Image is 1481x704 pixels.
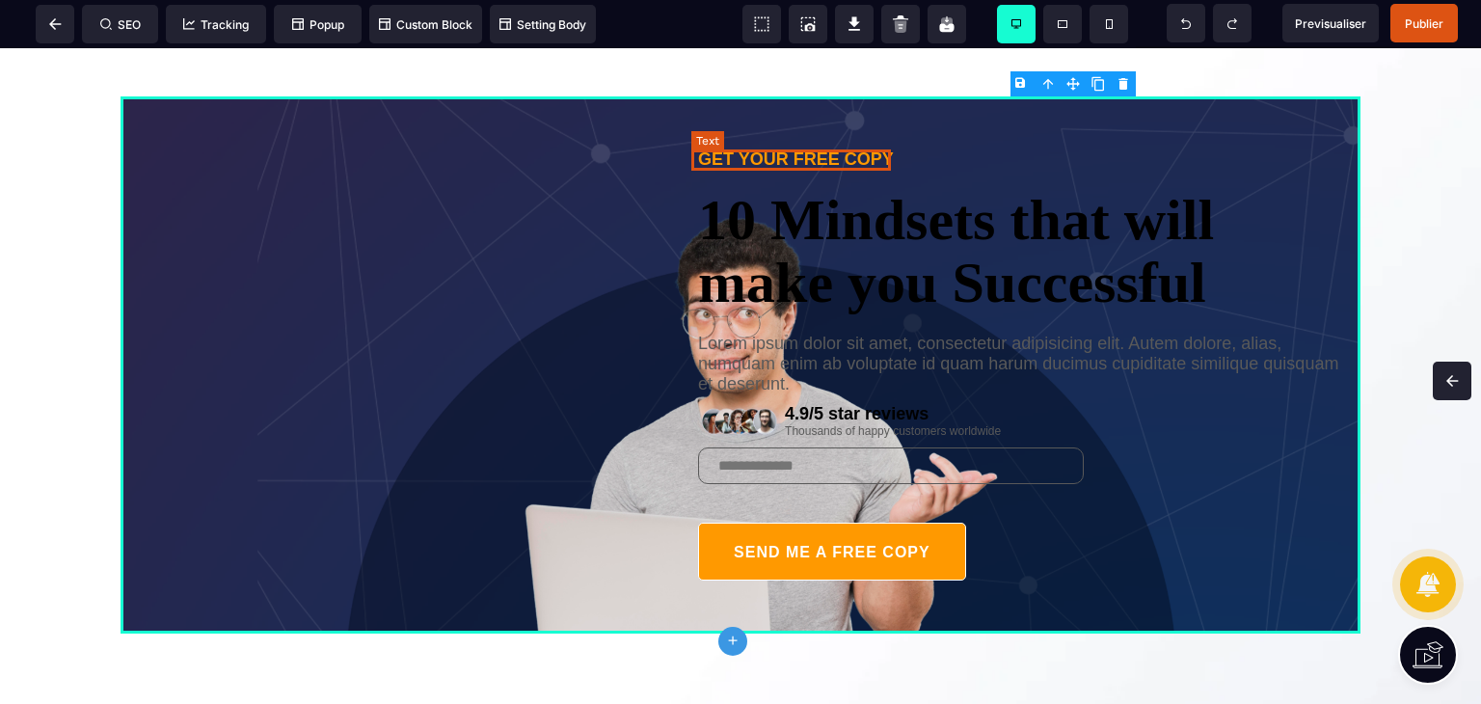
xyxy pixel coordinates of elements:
img: 7ce4f1d884bec3e3122cfe95a8df0004_rating.png [698,354,785,393]
span: Publier [1405,16,1443,31]
span: Previsualiser [1295,16,1366,31]
span: SEO [100,17,141,32]
button: SEND ME A FREE COPY [698,474,966,532]
text: 10 Mindsets that will make you Successful [698,122,1346,266]
span: Tracking [183,17,249,32]
span: Popup [292,17,344,32]
span: Setting Body [499,17,586,32]
span: Screenshot [789,5,827,43]
span: Preview [1282,4,1379,42]
span: Custom Block [379,17,472,32]
span: View components [742,5,781,43]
